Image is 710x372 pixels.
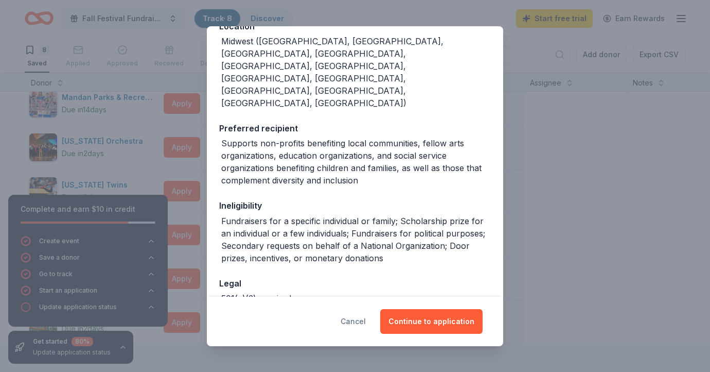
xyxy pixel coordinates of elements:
div: Midwest ([GEOGRAPHIC_DATA], [GEOGRAPHIC_DATA], [GEOGRAPHIC_DATA], [GEOGRAPHIC_DATA], [GEOGRAPHIC_... [221,35,491,109]
div: Legal [219,277,491,290]
div: Preferred recipient [219,122,491,135]
button: Cancel [341,309,366,334]
div: Ineligibility [219,199,491,212]
div: Fundraisers for a specific individual or family; Scholarship prize for an individual or a few ind... [221,215,491,264]
div: 501(c)(3) required [221,292,291,305]
div: Location [219,20,491,33]
button: Continue to application [380,309,483,334]
div: Supports non-profits benefiting local communities, fellow arts organizations, education organizat... [221,137,491,187]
